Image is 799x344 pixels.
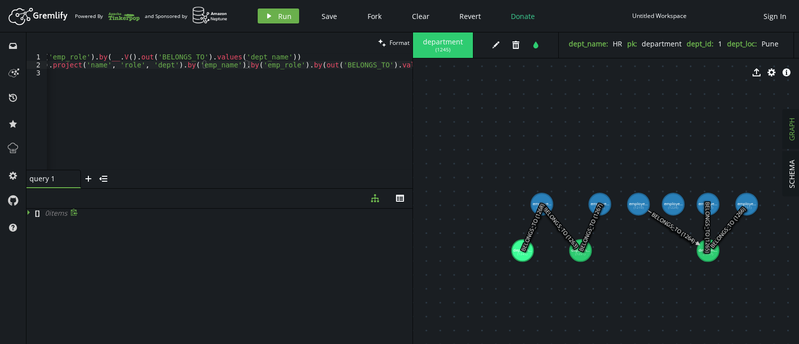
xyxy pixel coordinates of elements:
label: dept_loc : [727,39,757,48]
button: Sign In [759,8,792,23]
div: 1 [26,53,47,61]
span: 1 [718,39,722,48]
div: 3 [26,69,47,77]
span: SCHEMA [787,160,797,188]
tspan: (1238) [595,205,605,210]
button: Revert [452,8,488,23]
tspan: employe... [629,201,648,206]
tspan: (1203) [537,205,547,210]
tspan: (1257) [703,252,713,256]
tspan: (1231) [742,205,752,210]
tspan: employe... [591,201,609,206]
span: HR [613,39,622,48]
label: dept_name : [569,39,608,48]
button: Clear [404,8,437,23]
span: Sign In [764,11,787,21]
tspan: employe... [664,201,683,206]
button: Format [375,32,412,53]
span: Donate [511,11,535,21]
span: Run [278,11,292,21]
button: Donate [503,8,542,23]
tspan: (1210) [634,205,644,210]
button: Run [258,8,299,23]
span: [ [35,209,37,218]
label: pk : [627,39,637,48]
tspan: employe... [738,201,756,206]
div: Untitled Workspace [632,12,687,19]
span: Clear [412,11,429,21]
span: Save [322,11,337,21]
span: Revert [459,11,481,21]
tspan: departm... [513,248,532,253]
img: AWS Neptune [192,6,228,24]
span: query 1 [29,174,69,183]
button: Save [314,8,345,23]
div: 2 [26,61,47,69]
label: dept_id : [687,39,714,48]
span: Pune [762,39,779,48]
tspan: (1251) [575,252,585,256]
span: 0 item s [45,208,67,218]
text: BELONGS_TO (1265) [704,202,712,253]
div: Powered By [75,7,140,25]
tspan: (1217) [703,205,713,210]
div: and Sponsored by [145,6,228,25]
span: ( 1245 ) [435,46,450,53]
tspan: (1224) [668,205,678,210]
span: GRAPH [787,118,797,141]
span: Fork [368,11,382,21]
span: department [642,39,682,48]
tspan: employe... [699,201,717,206]
tspan: departm... [571,248,590,253]
span: Format [390,38,409,47]
span: ] [37,209,40,218]
button: Fork [360,8,390,23]
span: department [423,37,463,46]
tspan: (1245) [517,252,527,256]
tspan: departm... [699,248,717,253]
tspan: employe... [533,201,551,206]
